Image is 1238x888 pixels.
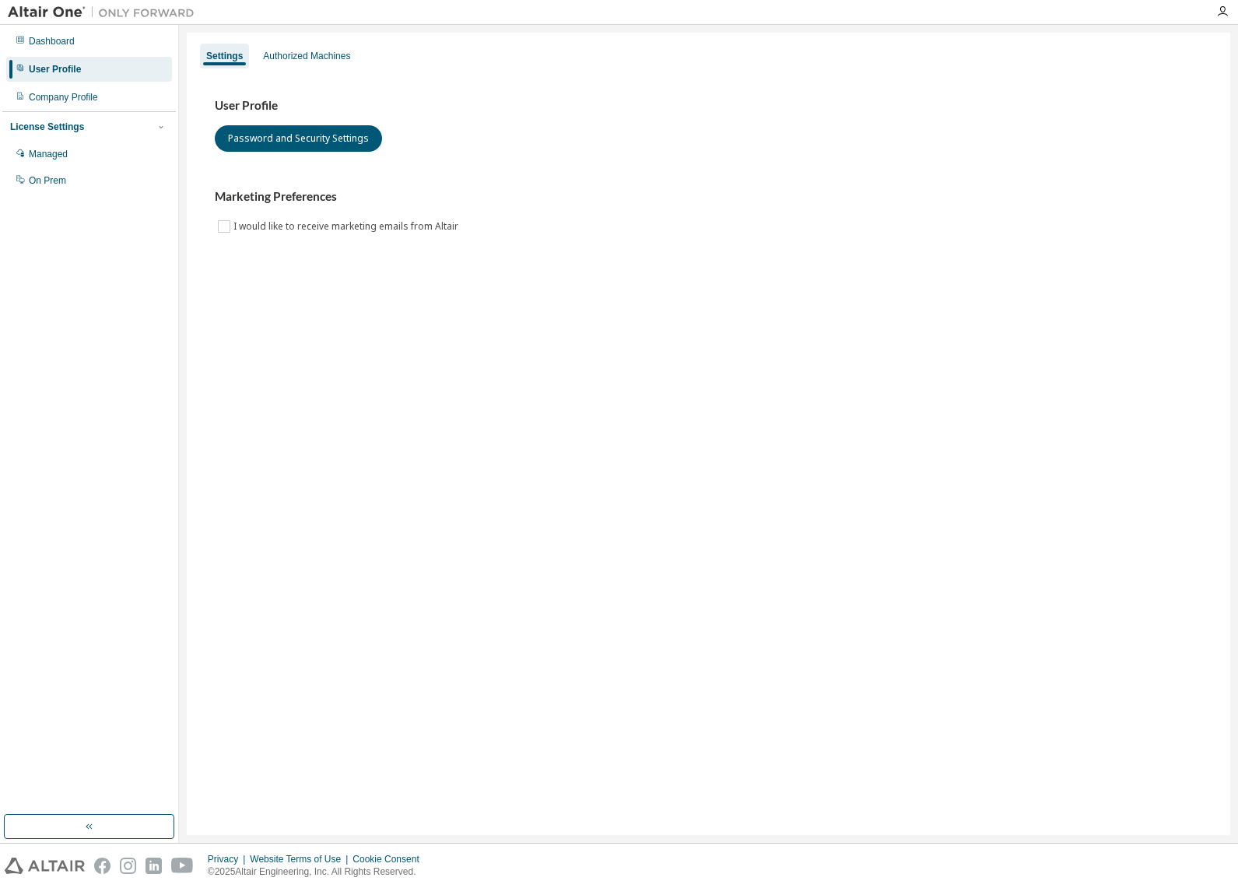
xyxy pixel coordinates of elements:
div: Company Profile [29,91,98,104]
img: linkedin.svg [146,858,162,874]
label: I would like to receive marketing emails from Altair [233,217,461,236]
p: © 2025 Altair Engineering, Inc. All Rights Reserved. [208,865,429,879]
div: Managed [29,148,68,160]
div: Settings [206,50,243,62]
div: Cookie Consent [352,853,428,865]
div: User Profile [29,63,81,75]
div: Dashboard [29,35,75,47]
img: Altair One [8,5,202,20]
h3: Marketing Preferences [215,189,1202,205]
div: Website Terms of Use [250,853,352,865]
div: On Prem [29,174,66,187]
img: facebook.svg [94,858,110,874]
button: Password and Security Settings [215,125,382,152]
img: youtube.svg [171,858,194,874]
div: Authorized Machines [263,50,350,62]
img: instagram.svg [120,858,136,874]
div: Privacy [208,853,250,865]
div: License Settings [10,121,84,133]
img: altair_logo.svg [5,858,85,874]
h3: User Profile [215,98,1202,114]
